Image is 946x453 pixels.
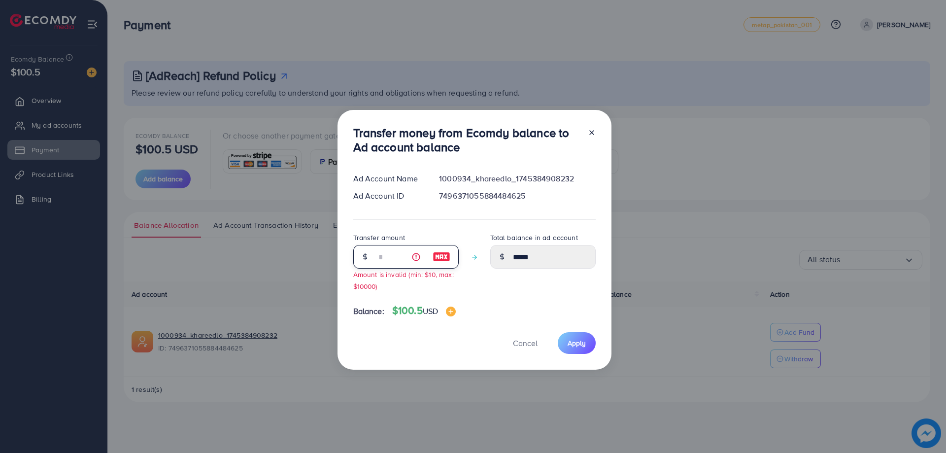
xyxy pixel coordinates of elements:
span: Apply [568,338,586,348]
button: Apply [558,332,596,353]
div: 7496371055884484625 [431,190,603,202]
h3: Transfer money from Ecomdy balance to Ad account balance [353,126,580,154]
small: Amount is invalid (min: $10, max: $10000) [353,270,454,290]
img: image [433,251,450,263]
h4: $100.5 [392,305,456,317]
span: USD [423,306,438,316]
div: Ad Account ID [345,190,432,202]
label: Transfer amount [353,233,405,243]
div: 1000934_khareedlo_1745384908232 [431,173,603,184]
img: image [446,307,456,316]
button: Cancel [501,332,550,353]
div: Ad Account Name [345,173,432,184]
span: Cancel [513,338,538,348]
span: Balance: [353,306,384,317]
label: Total balance in ad account [490,233,578,243]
